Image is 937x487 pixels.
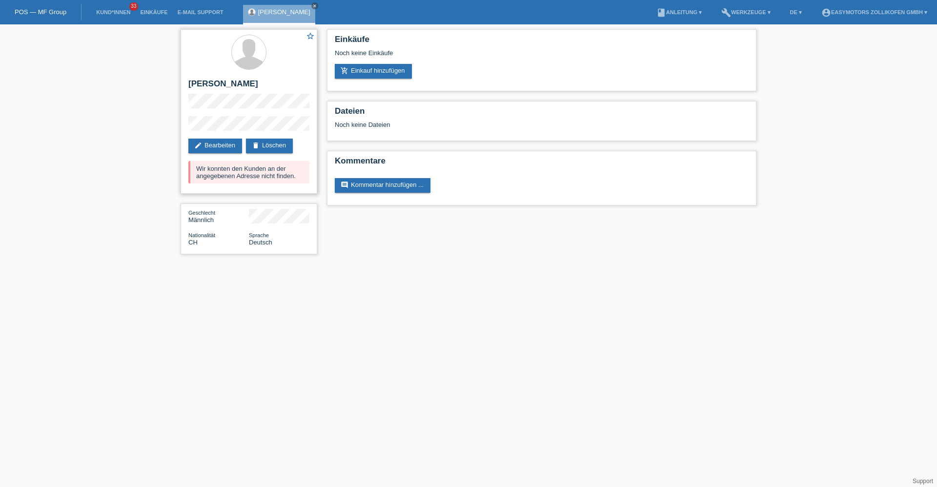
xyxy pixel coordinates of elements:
[652,9,707,15] a: bookAnleitung ▾
[335,64,412,79] a: add_shopping_cartEinkauf hinzufügen
[341,67,348,75] i: add_shopping_cart
[258,8,310,16] a: [PERSON_NAME]
[188,139,242,153] a: editBearbeiten
[188,161,309,183] div: Wir konnten den Kunden an der angegebenen Adresse nicht finden.
[816,9,932,15] a: account_circleEasymotors Zollikofen GmbH ▾
[335,35,749,49] h2: Einkäufe
[913,478,933,485] a: Support
[335,178,430,193] a: commentKommentar hinzufügen ...
[188,239,198,246] span: Schweiz
[194,142,202,149] i: edit
[335,106,749,121] h2: Dateien
[246,139,293,153] a: deleteLöschen
[312,3,317,8] i: close
[188,232,215,238] span: Nationalität
[173,9,228,15] a: E-Mail Support
[335,121,633,128] div: Noch keine Dateien
[252,142,260,149] i: delete
[821,8,831,18] i: account_circle
[91,9,135,15] a: Kund*innen
[188,79,309,94] h2: [PERSON_NAME]
[135,9,172,15] a: Einkäufe
[129,2,138,11] span: 33
[335,156,749,171] h2: Kommentare
[341,181,348,189] i: comment
[188,210,215,216] span: Geschlecht
[306,32,315,41] i: star_border
[335,49,749,64] div: Noch keine Einkäufe
[188,209,249,223] div: Männlich
[656,8,666,18] i: book
[716,9,775,15] a: buildWerkzeuge ▾
[249,232,269,238] span: Sprache
[306,32,315,42] a: star_border
[785,9,807,15] a: DE ▾
[721,8,731,18] i: build
[15,8,66,16] a: POS — MF Group
[311,2,318,9] a: close
[249,239,272,246] span: Deutsch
